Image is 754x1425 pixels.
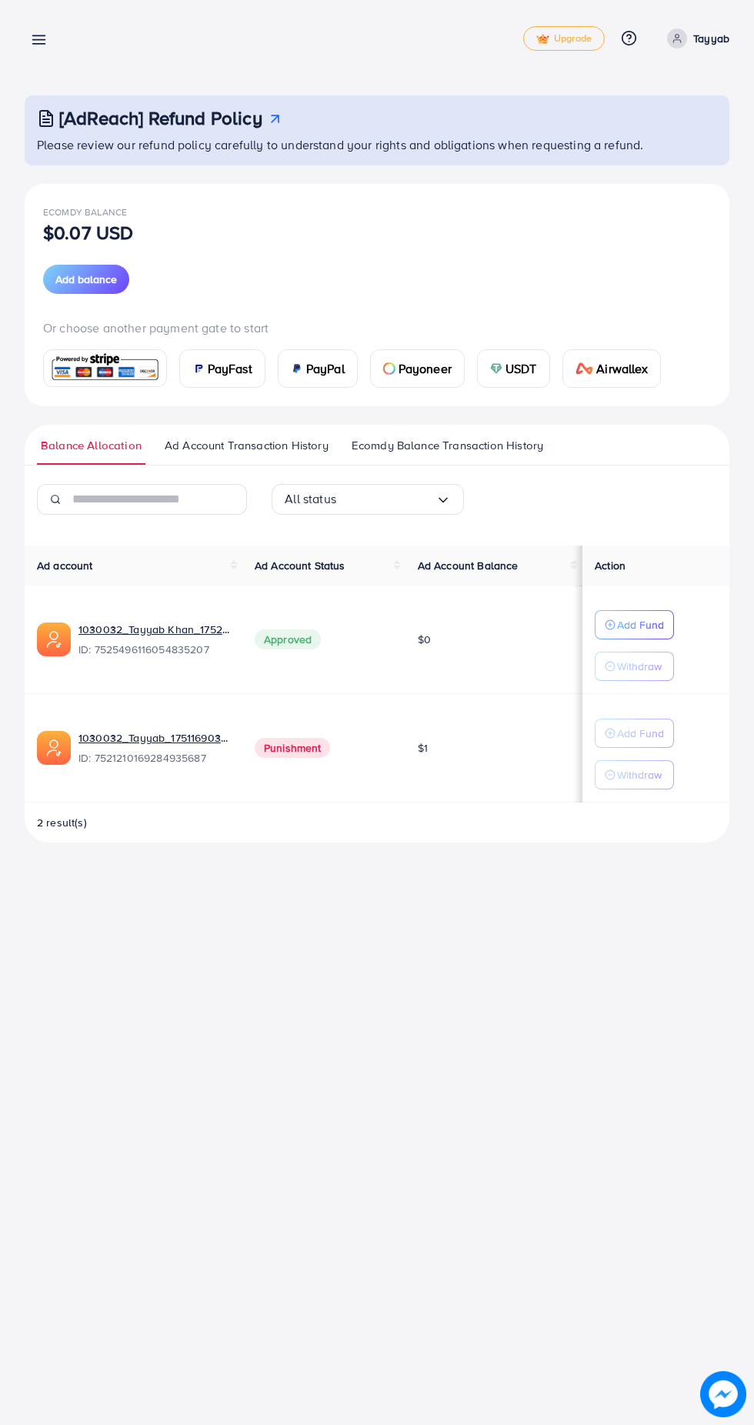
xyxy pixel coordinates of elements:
[278,349,358,388] a: cardPayPal
[595,558,626,573] span: Action
[43,349,167,387] a: card
[536,34,549,45] img: tick
[41,437,142,454] span: Balance Allocation
[55,272,117,287] span: Add balance
[255,558,345,573] span: Ad Account Status
[37,135,720,154] p: Please review our refund policy carefully to understand your rights and obligations when requesti...
[523,26,605,51] a: tickUpgrade
[418,558,519,573] span: Ad Account Balance
[272,484,464,515] div: Search for option
[43,205,127,219] span: Ecomdy Balance
[477,349,550,388] a: cardUSDT
[43,265,129,294] button: Add balance
[37,622,71,656] img: ic-ads-acc.e4c84228.svg
[596,359,647,378] span: Airwallex
[78,622,230,657] div: <span class='underline'>1030032_Tayyab Khan_1752166403219</span></br>7525496116054835207
[37,558,93,573] span: Ad account
[399,359,452,378] span: Payoneer
[285,487,336,511] span: All status
[255,629,321,649] span: Approved
[37,731,71,765] img: ic-ads-acc.e4c84228.svg
[595,719,674,748] button: Add Fund
[78,642,230,657] span: ID: 7525496116054835207
[352,437,543,454] span: Ecomdy Balance Transaction History
[617,616,664,634] p: Add Fund
[37,815,87,830] span: 2 result(s)
[192,362,205,375] img: card
[595,652,674,681] button: Withdraw
[418,632,431,647] span: $0
[78,730,230,746] a: 1030032_Tayyab_1751169031638
[693,29,729,48] p: Tayyab
[595,760,674,789] button: Withdraw
[617,724,664,743] p: Add Fund
[179,349,265,388] a: cardPayFast
[78,750,230,766] span: ID: 7521210169284935687
[418,740,428,756] span: $1
[59,107,262,129] h3: [AdReach] Refund Policy
[700,1371,746,1417] img: image
[48,352,162,385] img: card
[336,487,435,511] input: Search for option
[536,33,592,45] span: Upgrade
[78,622,230,637] a: 1030032_Tayyab Khan_1752166403219
[43,319,711,337] p: Or choose another payment gate to start
[78,730,230,766] div: <span class='underline'>1030032_Tayyab_1751169031638</span></br>7521210169284935687
[255,738,331,758] span: Punishment
[576,362,594,375] img: card
[208,359,252,378] span: PayFast
[617,657,662,676] p: Withdraw
[661,28,729,48] a: Tayyab
[306,359,345,378] span: PayPal
[505,359,537,378] span: USDT
[617,766,662,784] p: Withdraw
[43,223,133,242] p: $0.07 USD
[370,349,465,388] a: cardPayoneer
[595,610,674,639] button: Add Fund
[165,437,329,454] span: Ad Account Transaction History
[562,349,661,388] a: cardAirwallex
[383,362,395,375] img: card
[490,362,502,375] img: card
[291,362,303,375] img: card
